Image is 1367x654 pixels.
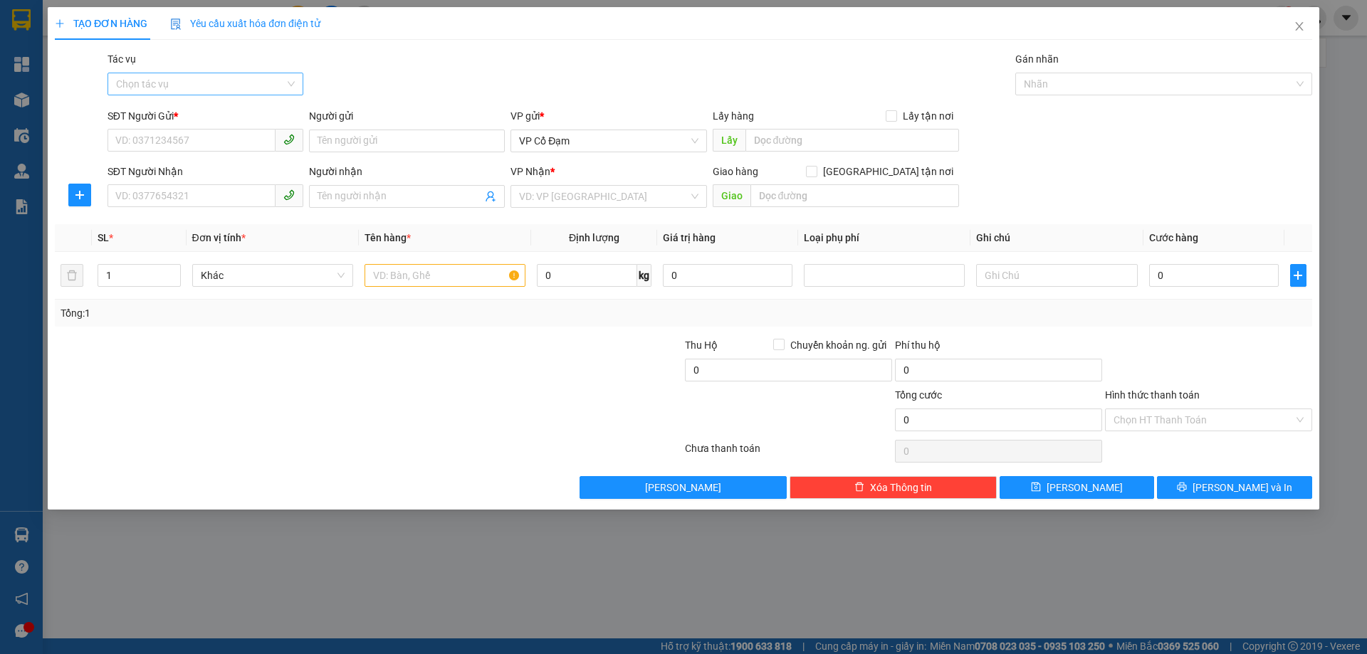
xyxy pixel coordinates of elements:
[309,108,505,124] div: Người gửi
[971,224,1143,252] th: Ghi chú
[745,129,959,152] input: Dọc đường
[1000,476,1154,499] button: save[PERSON_NAME]
[646,480,722,495] span: [PERSON_NAME]
[798,224,970,252] th: Loại phụ phí
[511,108,707,124] div: VP gửi
[790,476,997,499] button: deleteXóa Thông tin
[61,264,83,287] button: delete
[520,130,698,152] span: VP Cổ Đạm
[817,164,959,179] span: [GEOGRAPHIC_DATA] tận nơi
[977,264,1138,287] input: Ghi Chú
[854,482,864,493] span: delete
[201,265,345,286] span: Khác
[108,164,303,179] div: SĐT Người Nhận
[1193,480,1292,495] span: [PERSON_NAME] và In
[713,110,754,122] span: Lấy hàng
[580,476,787,499] button: [PERSON_NAME]
[365,264,525,287] input: VD: Bàn, Ghế
[1105,389,1200,401] label: Hình thức thanh toán
[1047,480,1124,495] span: [PERSON_NAME]
[685,339,718,351] span: Thu Hộ
[1290,264,1306,287] button: plus
[55,18,147,29] span: TẠO ĐƠN HÀNG
[61,305,528,321] div: Tổng: 1
[897,108,959,124] span: Lấy tận nơi
[1294,21,1305,32] span: close
[511,166,551,177] span: VP Nhận
[69,189,90,201] span: plus
[1158,476,1312,499] button: printer[PERSON_NAME] và In
[192,232,246,243] span: Đơn vị tính
[713,166,758,177] span: Giao hàng
[663,232,716,243] span: Giá trị hàng
[283,134,295,145] span: phone
[283,189,295,201] span: phone
[170,18,320,29] span: Yêu cầu xuất hóa đơn điện tử
[569,232,619,243] span: Định lượng
[637,264,651,287] span: kg
[713,129,745,152] span: Lấy
[98,232,110,243] span: SL
[663,264,792,287] input: 0
[55,19,65,28] span: plus
[870,480,932,495] span: Xóa Thông tin
[1291,270,1305,281] span: plus
[365,232,411,243] span: Tên hàng
[68,184,91,206] button: plus
[1149,232,1198,243] span: Cước hàng
[1032,482,1042,493] span: save
[895,389,942,401] span: Tổng cước
[785,337,892,353] span: Chuyển khoản ng. gửi
[309,164,505,179] div: Người nhận
[1015,53,1059,65] label: Gán nhãn
[750,184,959,207] input: Dọc đường
[1177,482,1187,493] span: printer
[1279,7,1319,47] button: Close
[683,441,894,465] div: Chưa thanh toán
[713,184,750,207] span: Giao
[108,53,136,65] label: Tác vụ
[170,19,182,30] img: icon
[486,191,497,202] span: user-add
[108,108,303,124] div: SĐT Người Gửi
[895,337,1102,359] div: Phí thu hộ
